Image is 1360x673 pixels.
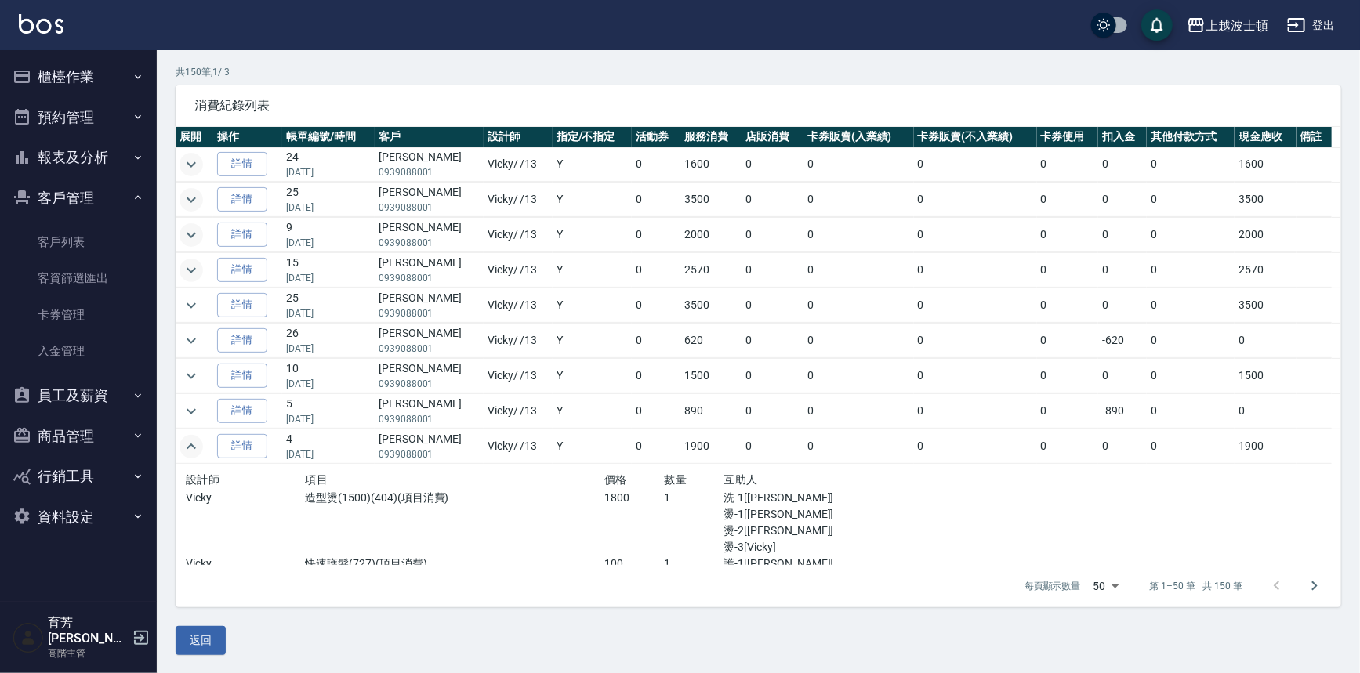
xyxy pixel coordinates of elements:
td: 0 [742,253,804,288]
td: 0 [742,324,804,358]
td: 1900 [680,429,742,464]
td: 1500 [680,359,742,393]
p: [DATE] [286,447,371,461]
button: expand row [180,153,203,176]
td: 0 [1098,253,1147,288]
a: 客資篩選匯出 [6,260,151,296]
td: 0 [632,359,680,393]
a: 詳情 [217,258,267,282]
a: 詳情 [217,364,267,388]
td: Y [553,359,632,393]
td: 10 [282,359,375,393]
p: 造型燙(1500)(404)(項目消費) [306,490,604,506]
button: 報表及分析 [6,137,151,178]
p: 共 150 筆, 1 / 3 [176,65,1341,79]
p: 0939088001 [379,342,480,356]
td: 0 [1037,253,1099,288]
td: [PERSON_NAME] [375,218,484,252]
p: [DATE] [286,165,371,179]
td: 15 [282,253,375,288]
p: [DATE] [286,412,371,426]
td: 0 [1037,359,1099,393]
td: 0 [803,253,913,288]
td: 0 [632,288,680,323]
img: Logo [19,14,63,34]
a: 入金管理 [6,333,151,369]
p: 0939088001 [379,271,480,285]
button: expand row [180,294,203,317]
h5: 育芳[PERSON_NAME] [48,615,128,646]
td: Y [553,429,632,464]
button: expand row [180,188,203,212]
td: 0 [914,394,1037,429]
td: 0 [1098,147,1147,182]
td: 0 [742,183,804,217]
button: save [1141,9,1173,41]
button: 登出 [1281,11,1341,40]
td: 25 [282,183,375,217]
span: 互助人 [724,473,758,486]
td: 0 [803,394,913,429]
td: 0 [1147,359,1235,393]
button: 上越波士頓 [1180,9,1275,42]
th: 其他付款方式 [1147,127,1235,147]
td: 5 [282,394,375,429]
td: 0 [1235,394,1297,429]
td: 0 [632,147,680,182]
td: 0 [632,253,680,288]
p: 燙-1[[PERSON_NAME]] [724,506,904,523]
td: 0 [632,218,680,252]
button: expand row [180,435,203,458]
td: 0 [1037,218,1099,252]
p: 0939088001 [379,236,480,250]
button: expand row [180,364,203,388]
td: [PERSON_NAME] [375,394,484,429]
p: 0939088001 [379,165,480,179]
th: 展開 [176,127,213,147]
td: [PERSON_NAME] [375,253,484,288]
p: Vicky [186,490,306,506]
td: 0 [803,183,913,217]
td: 3500 [680,183,742,217]
td: Y [553,394,632,429]
button: 商品管理 [6,416,151,457]
button: expand row [180,223,203,247]
span: 價格 [604,473,627,486]
td: Y [553,324,632,358]
button: Go to next page [1296,567,1333,605]
td: Vicky / /13 [484,147,553,182]
td: 0 [632,324,680,358]
img: Person [13,622,44,653]
button: 櫃檯作業 [6,56,151,97]
p: 燙-2[[PERSON_NAME]] [724,523,904,539]
td: 0 [1098,288,1147,323]
td: 0 [1147,253,1235,288]
p: 100 [604,555,664,572]
p: 1800 [604,490,664,506]
td: 0 [803,218,913,252]
td: 2000 [1235,218,1297,252]
th: 客戶 [375,127,484,147]
span: 消費紀錄列表 [194,98,1322,114]
a: 客戶列表 [6,224,151,260]
td: Y [553,253,632,288]
p: 每頁顯示數量 [1025,579,1081,593]
button: expand row [180,259,203,282]
td: 0 [1147,183,1235,217]
button: 客戶管理 [6,178,151,219]
td: -620 [1098,324,1147,358]
p: 洗-1[[PERSON_NAME]] [724,490,904,506]
div: 50 [1087,565,1125,607]
th: 指定/不指定 [553,127,632,147]
td: 0 [1037,394,1099,429]
button: 資料設定 [6,497,151,537]
a: 詳情 [217,152,267,176]
td: 2570 [680,253,742,288]
td: 26 [282,324,375,358]
td: [PERSON_NAME] [375,429,484,464]
td: 0 [1147,324,1235,358]
td: [PERSON_NAME] [375,147,484,182]
td: 2000 [680,218,742,252]
td: 0 [914,183,1037,217]
td: 0 [742,147,804,182]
